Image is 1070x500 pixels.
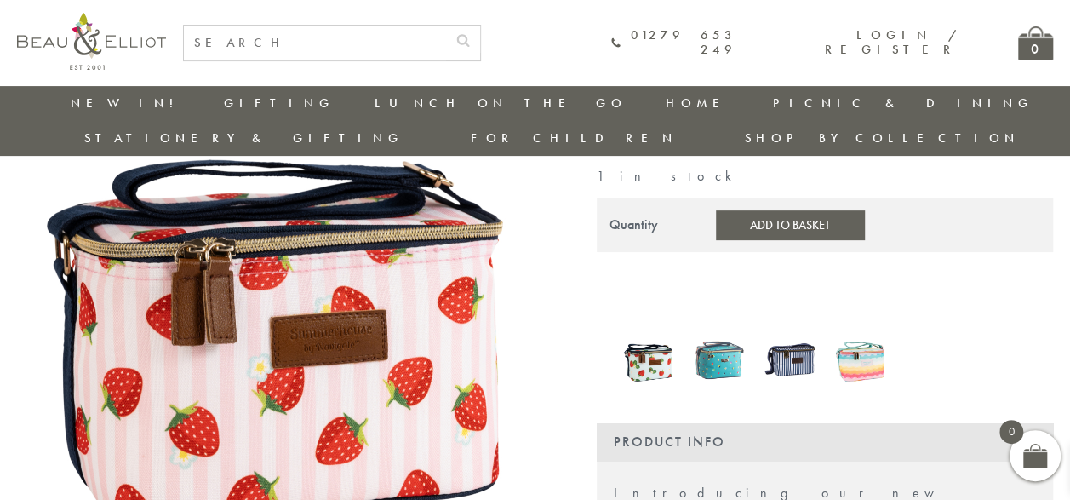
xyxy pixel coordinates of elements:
[666,95,734,112] a: Home
[833,327,887,397] a: Coconut Grove Personal Picnic Cool Bag 4L
[693,325,747,394] img: Confetti Personal Cool Bag 4L
[611,28,735,58] a: 01279 653 249
[773,95,1033,112] a: Picnic & Dining
[763,325,816,394] img: Three Rivers Personal Cool Bag 4L
[224,95,335,112] a: Gifting
[597,423,1053,461] div: Product Info
[597,169,1053,184] p: 1 in stock
[999,420,1023,444] span: 0
[609,217,658,233] div: Quantity
[745,129,1020,147] a: Shop by collection
[716,210,864,239] button: Add to Basket
[1018,26,1053,60] a: 0
[184,26,446,60] input: SEARCH
[825,26,958,58] a: Login / Register
[17,13,166,70] img: logo
[593,262,1056,302] iframe: Secure express checkout frame
[833,327,887,393] img: Coconut Grove Personal Picnic Cool Bag 4L
[84,129,403,147] a: Stationery & Gifting
[374,95,626,112] a: Lunch On The Go
[71,95,185,112] a: New in!
[622,327,676,394] img: Strawberries & Cream Aqua Insulated Personal Cool Bag 4L
[693,325,747,399] a: Confetti Personal Cool Bag 4L
[471,129,678,147] a: For Children
[763,325,816,399] a: Three Rivers Personal Cool Bag 4L
[622,327,676,397] a: Strawberries & Cream Aqua Insulated Personal Cool Bag 4L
